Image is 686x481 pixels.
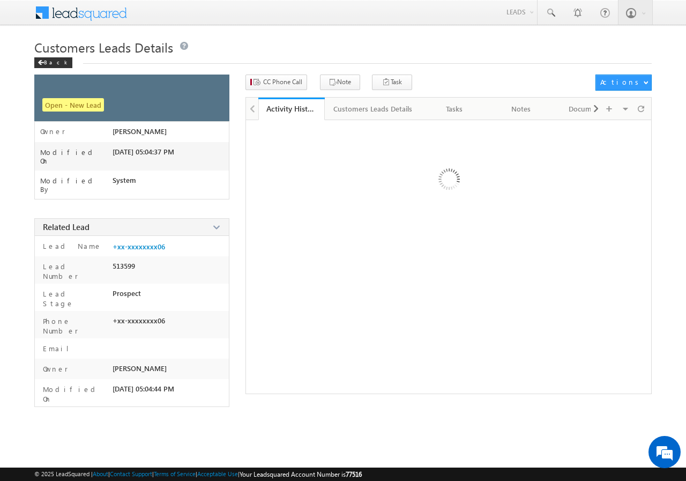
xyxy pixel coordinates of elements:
span: 513599 [113,262,135,270]
a: Contact Support [110,470,152,477]
li: Activity History [258,98,325,119]
a: Customers Leads Details [325,98,422,120]
span: Prospect [113,289,141,298]
div: Back [34,57,72,68]
div: Documents [563,102,612,115]
label: Email [40,344,77,353]
div: Tasks [430,102,479,115]
span: System [113,176,136,184]
div: Activity History [266,103,317,114]
a: +xx-xxxxxxxx06 [113,242,165,251]
a: Notes [488,98,555,120]
a: About [93,470,108,477]
span: Customers Leads Details [34,39,173,56]
label: Modified On [40,384,108,404]
label: Modified On [40,148,113,165]
span: Open - New Lead [42,98,104,112]
span: Related Lead [43,221,90,232]
a: Terms of Service [154,470,196,477]
span: Your Leadsquared Account Number is [240,470,362,478]
button: Actions [595,75,652,91]
button: Task [372,75,412,90]
span: CC Phone Call [263,77,302,87]
div: Customers Leads Details [333,102,412,115]
label: Lead Name [40,241,102,251]
a: Acceptable Use [197,470,238,477]
label: Phone Number [40,316,108,336]
span: © 2025 LeadSquared | | | | | [34,469,362,479]
span: [DATE] 05:04:44 PM [113,384,174,393]
label: Lead Number [40,262,108,281]
span: [PERSON_NAME] [113,127,167,136]
span: 77516 [346,470,362,478]
label: Modified By [40,176,113,194]
label: Lead Stage [40,289,108,308]
label: Owner [40,364,68,374]
img: Loading ... [393,125,504,236]
a: Activity History [258,98,325,120]
a: Documents [555,98,621,120]
span: [DATE] 05:04:37 PM [113,147,174,156]
span: +xx-xxxxxxxx06 [113,316,165,325]
button: Note [320,75,360,90]
label: Owner [40,127,65,136]
div: Notes [497,102,545,115]
div: Actions [600,77,643,87]
a: Tasks [422,98,488,120]
button: CC Phone Call [245,75,307,90]
span: [PERSON_NAME] [113,364,167,373]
